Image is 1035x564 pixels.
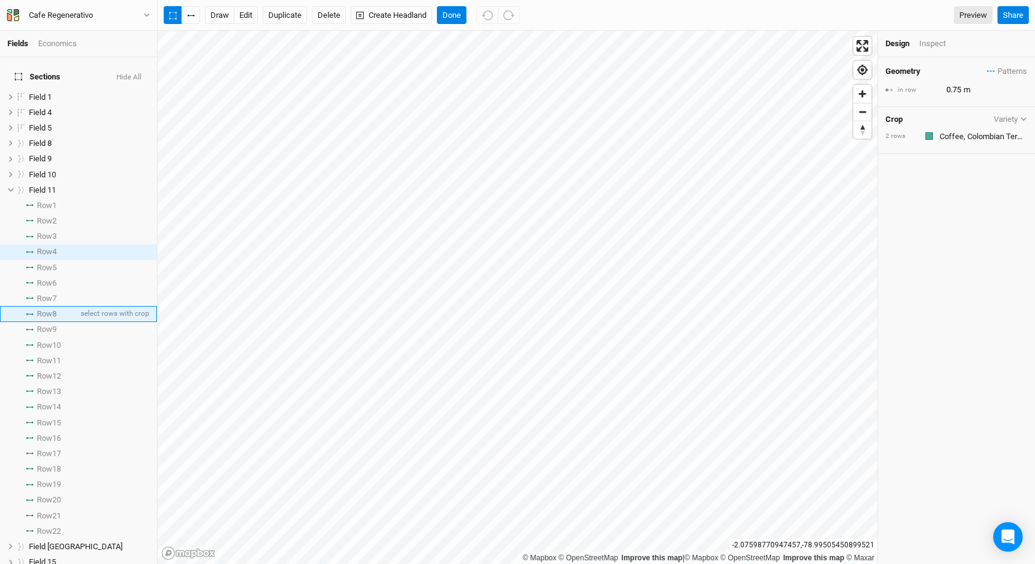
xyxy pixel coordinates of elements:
[37,294,57,304] span: Row 7
[885,86,940,95] div: in row
[919,38,963,49] div: Inspect
[885,132,916,141] div: 2 rows
[885,38,909,49] div: Design
[29,92,52,102] span: Field 1
[29,154,52,163] span: Field 9
[621,554,682,562] a: Improve this map
[37,433,61,443] span: Row 16
[498,6,520,25] button: Redo (^Z)
[476,6,498,25] button: Undo (^z)
[29,123,52,132] span: Field 5
[37,449,61,459] span: Row 17
[987,65,1027,78] span: Patterns
[37,232,57,241] span: Row 3
[234,6,258,25] button: edit
[351,6,432,25] button: Create Headland
[853,121,871,139] button: Reset bearing to north
[29,139,150,148] div: Field 8
[29,542,122,551] span: Field [GEOGRAPHIC_DATA]
[37,387,61,397] span: Row 13
[205,6,234,25] button: draw
[853,37,871,55] button: Enter fullscreen
[993,115,1028,124] button: Variety
[684,554,718,562] a: Mapbox
[15,72,60,82] span: Sections
[37,356,61,366] span: Row 11
[29,185,150,195] div: Field 11
[37,278,57,288] span: Row 6
[853,61,871,79] button: Find my location
[993,522,1023,552] div: Open Intercom Messenger
[37,495,61,505] span: Row 20
[846,554,874,562] a: Maxar
[29,542,150,552] div: Field 13 Headland Field
[37,418,61,428] span: Row 15
[783,554,844,562] a: Improve this map
[37,263,57,273] span: Row 5
[78,307,150,322] span: select rows with crop
[312,6,346,25] button: Delete
[37,464,61,474] span: Row 18
[559,554,618,562] a: OpenStreetMap
[6,9,151,22] button: Cafe Regenerativo
[29,170,56,179] span: Field 10
[37,371,61,381] span: Row 12
[37,526,61,536] span: Row 22
[29,108,52,117] span: Field 4
[997,6,1029,25] button: Share
[37,216,57,226] span: Row 2
[721,554,780,562] a: OpenStreetMap
[263,6,307,25] button: Duplicate
[936,129,1028,143] input: Coffee, Colombian Terraced Arrabica
[29,185,56,195] span: Field 11
[885,115,903,124] h4: Crop
[7,39,28,48] a: Fields
[29,170,150,180] div: Field 10
[29,139,52,148] span: Field 8
[853,85,871,103] button: Zoom in
[986,65,1028,78] button: Patterns
[29,9,93,22] div: Cafe Regenerativo
[729,539,877,552] div: -2.07598770947457 , -78.99505450899521
[522,554,556,562] a: Mapbox
[37,511,61,521] span: Row 21
[437,6,466,25] button: Done
[29,123,150,133] div: Field 5
[38,38,77,49] div: Economics
[37,324,57,334] span: Row 9
[37,201,57,211] span: Row 1
[37,309,57,319] span: Row 8
[29,108,150,118] div: Field 4
[29,154,150,164] div: Field 9
[37,340,61,350] span: Row 10
[37,480,61,489] span: Row 19
[954,6,993,25] a: Preview
[37,402,61,412] span: Row 14
[885,66,921,76] h4: Geometry
[37,247,57,257] span: Row 4
[116,73,142,82] button: Hide All
[853,103,871,121] button: Zoom out
[522,552,874,564] div: |
[161,546,215,560] a: Mapbox logo
[29,92,150,102] div: Field 1
[158,31,877,564] canvas: Map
